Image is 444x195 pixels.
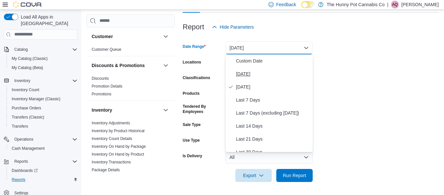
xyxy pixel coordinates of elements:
span: Reports [14,159,28,164]
span: Hide Parameters [220,24,254,30]
span: Inventory Count [9,86,77,94]
span: My Catalog (Beta) [12,65,43,70]
a: Inventory Count Details [92,136,132,141]
span: Inventory Manager (Classic) [12,96,60,102]
p: | [387,1,388,8]
button: Customer [162,33,170,40]
label: Use Type [183,138,200,143]
span: Inventory Count [12,87,39,92]
a: Customer Queue [92,47,121,52]
a: My Catalog (Classic) [9,55,50,63]
button: Run Report [276,169,313,182]
img: Cova [13,1,42,8]
h3: Inventory [92,107,112,113]
span: Dashboards [9,167,77,174]
button: Catalog [12,46,30,53]
label: Locations [183,60,201,65]
label: Tendered By Employees [183,104,223,114]
a: Cash Management [9,145,47,152]
button: Transfers [7,122,80,131]
span: Purchase Orders [9,104,77,112]
a: Dashboards [7,166,80,175]
button: Catalog [1,45,80,54]
span: Cash Management [9,145,77,152]
span: Operations [14,137,33,142]
button: Export [235,169,272,182]
span: Catalog [14,47,28,52]
span: Last 7 Days [236,96,310,104]
span: Reports [12,158,77,165]
span: My Catalog (Classic) [9,55,77,63]
a: Inventory On Hand by Product [92,152,144,157]
span: Transfers [12,124,28,129]
a: Inventory On Hand by Package [92,144,146,149]
span: Operations [12,135,77,143]
span: Reports [12,177,25,182]
button: Inventory Count [7,85,80,94]
a: My Catalog (Beta) [9,64,46,72]
span: Inventory Transactions [92,160,131,165]
span: My Catalog (Classic) [12,56,48,61]
label: Classifications [183,75,210,80]
a: Reports [9,176,28,184]
span: Inventory Adjustments [92,120,130,126]
a: Transfers (Classic) [9,113,47,121]
button: Discounts & Promotions [162,62,170,69]
button: Reports [7,175,80,184]
span: Export [239,169,268,182]
span: Transfers (Classic) [12,115,44,120]
button: Inventory [1,76,80,85]
button: Cash Management [7,144,80,153]
span: Load All Apps in [GEOGRAPHIC_DATA] [18,14,77,27]
input: Dark Mode [301,1,315,8]
span: Last 30 Days [236,148,310,156]
button: Hide Parameters [209,21,256,34]
span: Inventory [14,78,30,83]
span: Dashboards [12,168,38,173]
a: Package Details [92,168,120,172]
a: Dashboards [9,167,40,174]
span: Transfers (Classic) [9,113,77,121]
a: Inventory Count [9,86,42,94]
div: Customer [86,46,175,56]
button: All [226,151,313,164]
a: Inventory by Product Historical [92,129,145,133]
a: Promotion Details [92,84,123,89]
span: Run Report [283,172,306,179]
h3: Customer [92,33,113,40]
span: My Catalog (Beta) [9,64,77,72]
span: Cash Management [12,146,45,151]
div: Aleha Qureshi [391,1,399,8]
span: Transfers [9,122,77,130]
span: Inventory Manager (Classic) [9,95,77,103]
a: Inventory Transactions [92,160,131,164]
span: Last 7 Days (excluding [DATE]) [236,109,310,117]
span: Last 14 Days [236,122,310,130]
label: Sale Type [183,122,201,127]
a: Transfers [9,122,31,130]
button: My Catalog (Classic) [7,54,80,63]
button: Inventory [12,77,33,85]
a: Discounts [92,76,109,81]
button: Transfers (Classic) [7,113,80,122]
button: My Catalog (Beta) [7,63,80,72]
button: Reports [12,158,31,165]
button: Discounts & Promotions [92,62,161,69]
div: Discounts & Promotions [86,75,175,101]
span: Package Details [92,167,120,173]
label: Date Range [183,44,206,49]
span: Last 21 Days [236,135,310,143]
span: Catalog [12,46,77,53]
button: Operations [12,135,36,143]
span: [DATE] [236,83,310,91]
button: Inventory [92,107,161,113]
a: Inventory Adjustments [92,121,130,125]
a: Promotions [92,92,111,96]
span: AQ [392,1,398,8]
